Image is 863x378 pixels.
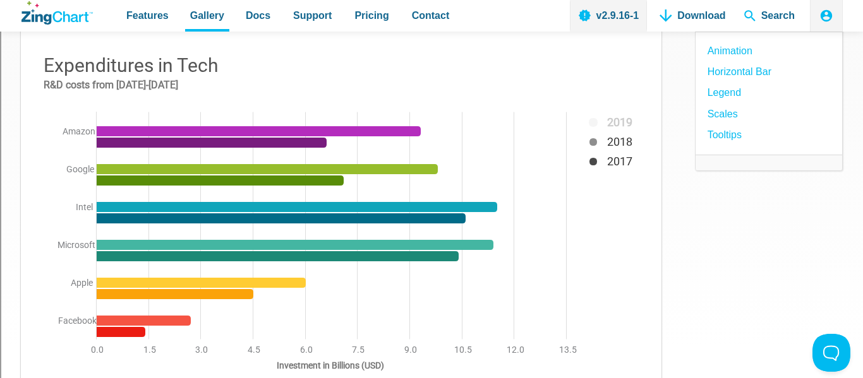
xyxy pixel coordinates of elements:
[246,7,270,24] span: Docs
[21,1,93,25] a: ZingChart Logo. Click to return to the homepage
[5,52,858,64] div: Move To ...
[126,7,169,24] span: Features
[412,7,450,24] span: Contact
[190,7,224,24] span: Gallery
[5,30,858,41] div: Sort A > Z
[812,334,850,372] iframe: Toggle Customer Support
[5,41,858,52] div: Sort New > Old
[5,75,858,86] div: Options
[354,7,389,24] span: Pricing
[5,16,117,30] input: Search outlines
[5,64,858,75] div: Delete
[293,7,332,24] span: Support
[5,5,264,16] div: Home
[5,86,858,98] div: Sign out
